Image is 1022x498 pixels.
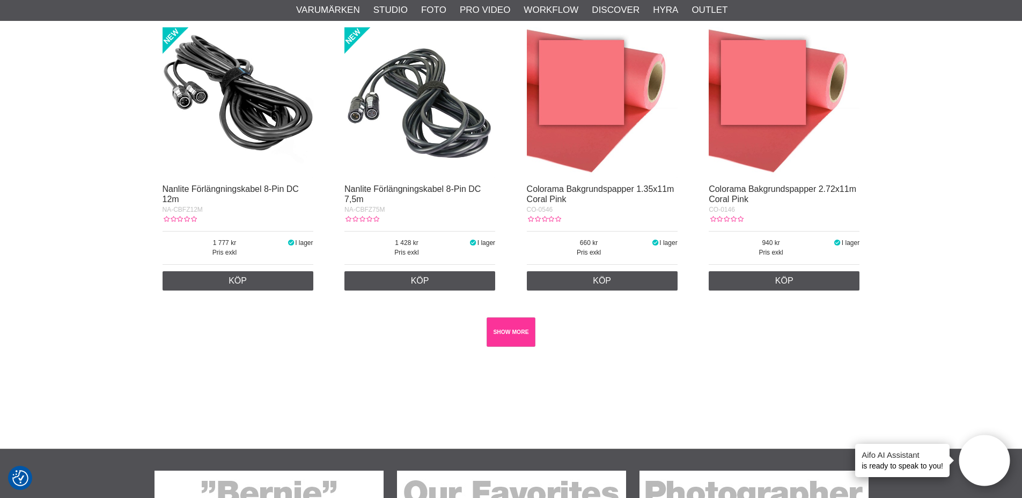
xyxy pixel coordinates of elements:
[527,27,678,178] img: Colorama Bakgrundspapper 1.35x11m Coral Pink
[344,248,469,257] span: Pris exkl
[692,3,727,17] a: Outlet
[296,3,360,17] a: Varumärken
[460,3,510,17] a: Pro Video
[344,184,481,204] a: Nanlite Förlängningskabel 8-Pin DC 7,5m
[709,214,743,224] div: Kundbetyg: 0
[709,238,833,248] span: 940
[373,3,408,17] a: Studio
[344,27,495,178] img: Nanlite Förlängningskabel 8-Pin DC 7,5m
[344,238,469,248] span: 1 428
[163,238,287,248] span: 1 777
[163,214,197,224] div: Kundbetyg: 0
[527,248,651,257] span: Pris exkl
[344,214,379,224] div: Kundbetyg: 0
[709,206,735,213] span: CO-0146
[295,239,313,247] span: I lager
[477,239,495,247] span: I lager
[709,248,833,257] span: Pris exkl
[862,449,943,460] h4: Aifo AI Assistant
[709,184,856,204] a: Colorama Bakgrundspapper 2.72x11m Coral Pink
[709,271,859,291] a: Köp
[855,444,950,477] div: is ready to speak to you!
[344,206,385,213] span: NA-CBFZ75M
[421,3,446,17] a: Foto
[592,3,639,17] a: Discover
[163,248,287,257] span: Pris exkl
[527,214,561,224] div: Kundbetyg: 0
[653,3,678,17] a: Hyra
[163,184,299,204] a: Nanlite Förlängningskabel 8-Pin DC 12m
[842,239,859,247] span: I lager
[12,470,28,486] img: Revisit consent button
[527,238,651,248] span: 660
[469,239,477,247] i: I lager
[709,27,859,178] img: Colorama Bakgrundspapper 2.72x11m Coral Pink
[651,239,660,247] i: I lager
[527,271,678,291] a: Köp
[527,184,674,204] a: Colorama Bakgrundspapper 1.35x11m Coral Pink
[163,271,313,291] a: Köp
[163,206,203,213] span: NA-CBFZ12M
[833,239,842,247] i: I lager
[163,27,313,178] img: Nanlite Förlängningskabel 8-Pin DC 12m
[487,317,535,347] a: SHOW MORE
[527,206,553,213] span: CO-0546
[524,3,578,17] a: Workflow
[344,271,495,291] a: Köp
[12,469,28,488] button: Samtyckesinställningar
[659,239,677,247] span: I lager
[286,239,295,247] i: I lager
